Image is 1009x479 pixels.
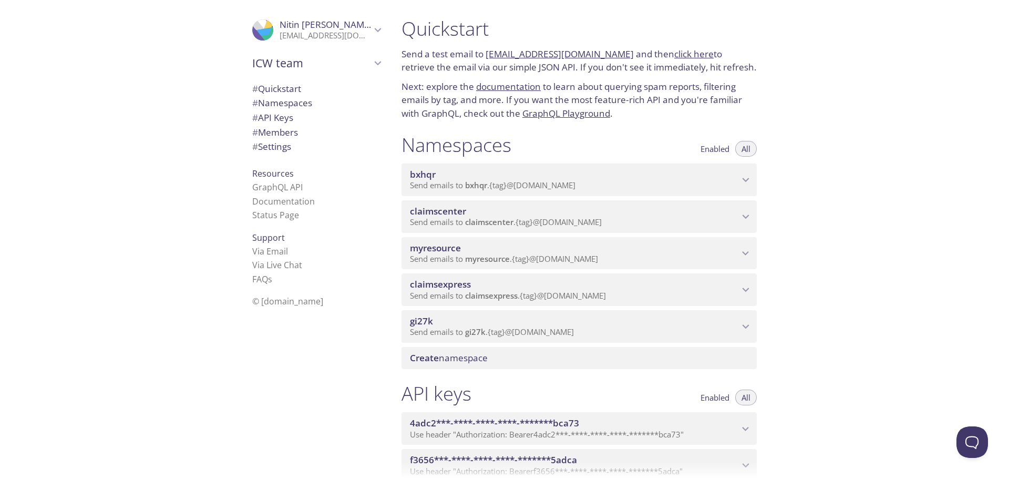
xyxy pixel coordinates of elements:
button: All [735,141,757,157]
span: bxhqr [465,180,487,190]
div: Nitin Jindal [244,13,389,47]
a: Documentation [252,196,315,207]
button: Enabled [694,390,736,405]
a: Status Page [252,209,299,221]
p: Next: explore the to learn about querying spam reports, filtering emails by tag, and more. If you... [401,80,757,120]
span: namespace [410,352,488,364]
span: s [268,273,272,285]
div: bxhqr namespace [401,164,757,196]
div: Namespaces [244,96,389,110]
div: claimsexpress namespace [401,273,757,306]
a: [EMAIL_ADDRESS][DOMAIN_NAME] [486,48,634,60]
div: Create namespace [401,347,757,369]
a: FAQ [252,273,272,285]
div: gi27k namespace [401,310,757,343]
span: Resources [252,168,294,179]
button: Enabled [694,141,736,157]
h1: API keys [401,382,471,405]
iframe: Help Scout Beacon - Open [956,426,988,458]
span: Send emails to . {tag} @[DOMAIN_NAME] [410,290,606,301]
div: claimscenter namespace [401,200,757,233]
span: Send emails to . {tag} @[DOMAIN_NAME] [410,253,598,264]
div: Quickstart [244,81,389,96]
div: myresource namespace [401,237,757,270]
span: Support [252,232,285,243]
a: Via Email [252,246,288,257]
span: Create [410,352,439,364]
span: © [DOMAIN_NAME] [252,295,323,307]
span: Quickstart [252,83,301,95]
span: claimscenter [410,205,466,217]
span: Nitin [PERSON_NAME] [280,18,373,30]
span: claimsexpress [410,278,471,290]
span: myresource [410,242,461,254]
span: # [252,140,258,152]
span: # [252,83,258,95]
div: Members [244,125,389,140]
span: myresource [465,253,510,264]
span: # [252,126,258,138]
a: click here [674,48,714,60]
span: gi27k [410,315,433,327]
span: gi27k [465,327,486,337]
a: GraphQL Playground [522,107,610,119]
p: Send a test email to and then to retrieve the email via our simple JSON API. If you don't see it ... [401,47,757,74]
span: # [252,111,258,124]
span: Settings [252,140,291,152]
span: claimscenter [465,217,513,227]
span: # [252,97,258,109]
span: ICW team [252,56,371,70]
span: Namespaces [252,97,312,109]
h1: Quickstart [401,17,757,40]
button: All [735,390,757,405]
span: Members [252,126,298,138]
div: ICW team [244,49,389,77]
a: Via Live Chat [252,259,302,271]
div: Team Settings [244,139,389,154]
span: Send emails to . {tag} @[DOMAIN_NAME] [410,217,602,227]
span: bxhqr [410,168,436,180]
span: Send emails to . {tag} @[DOMAIN_NAME] [410,327,574,337]
span: claimsexpress [465,290,518,301]
a: documentation [476,80,541,93]
h1: Namespaces [401,133,511,157]
span: Send emails to . {tag} @[DOMAIN_NAME] [410,180,575,190]
p: [EMAIL_ADDRESS][DOMAIN_NAME] [280,30,371,41]
a: GraphQL API [252,181,303,193]
div: API Keys [244,110,389,125]
span: API Keys [252,111,293,124]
